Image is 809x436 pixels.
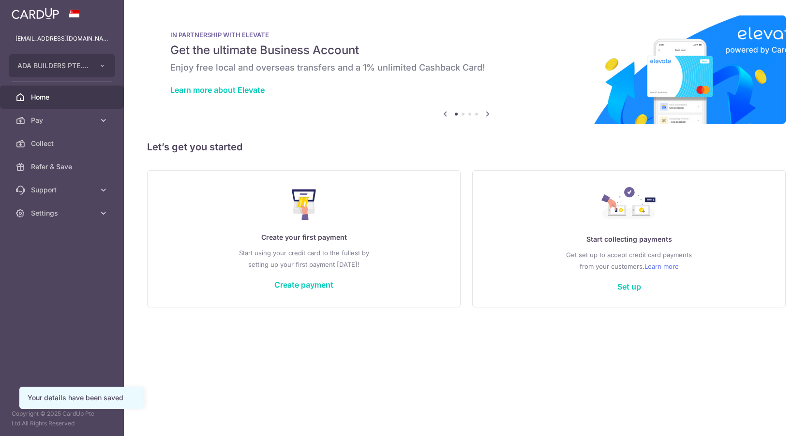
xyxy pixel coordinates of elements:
[170,31,763,39] p: IN PARTNERSHIP WITH ELEVATE
[167,247,441,270] p: Start using your credit card to the fullest by setting up your first payment [DATE]!
[274,280,333,290] a: Create payment
[31,92,95,102] span: Home
[292,189,316,220] img: Make Payment
[31,208,95,218] span: Settings
[9,54,115,77] button: ADA BUILDERS PTE. LTD.
[12,8,59,19] img: CardUp
[31,116,95,125] span: Pay
[31,162,95,172] span: Refer & Save
[15,34,108,44] p: [EMAIL_ADDRESS][DOMAIN_NAME]
[28,393,135,403] div: Your details have been saved
[170,62,763,73] h6: Enjoy free local and overseas transfers and a 1% unlimited Cashback Card!
[147,15,786,124] img: Renovation banner
[31,139,95,148] span: Collect
[170,43,763,58] h5: Get the ultimate Business Account
[147,139,786,155] h5: Let’s get you started
[170,85,265,95] a: Learn more about Elevate
[644,261,679,272] a: Learn more
[601,187,657,222] img: Collect Payment
[17,61,89,71] span: ADA BUILDERS PTE. LTD.
[31,185,95,195] span: Support
[617,282,641,291] a: Set up
[492,249,766,272] p: Get set up to accept credit card payments from your customers.
[167,232,441,243] p: Create your first payment
[492,233,766,245] p: Start collecting payments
